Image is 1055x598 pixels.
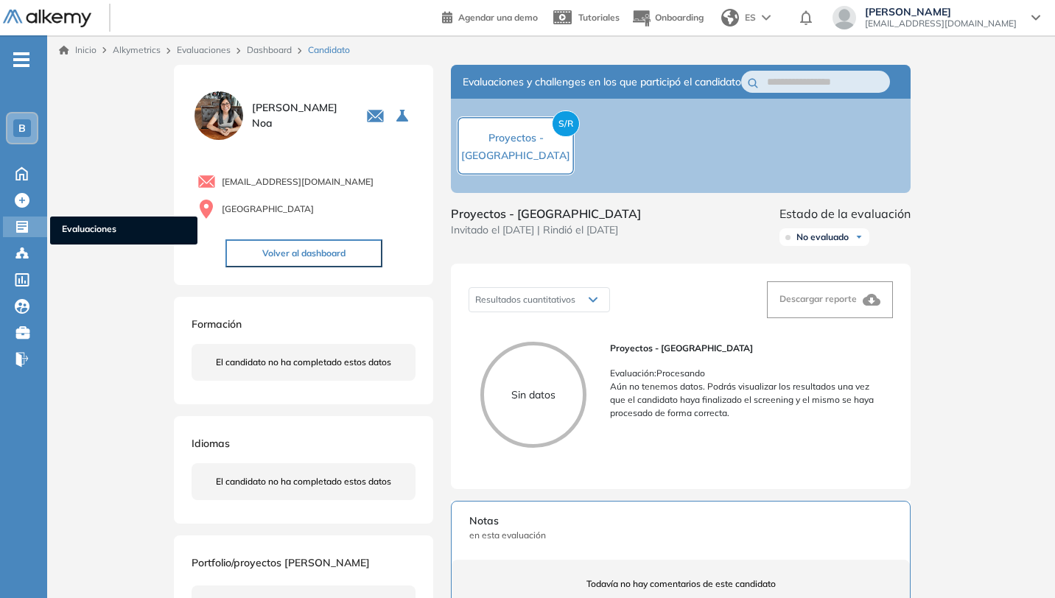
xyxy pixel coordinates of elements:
a: Agendar una demo [442,7,538,25]
span: Evaluaciones y challenges en los que participó el candidato [463,74,741,90]
span: Invitado el [DATE] | Rindió el [DATE] [451,222,641,238]
span: Descargar reporte [779,293,857,304]
span: [EMAIL_ADDRESS][DOMAIN_NAME] [865,18,1017,29]
span: [PERSON_NAME] Noa [252,100,348,131]
a: Evaluaciones [177,44,231,55]
span: No evaluado [796,231,849,243]
span: Proyectos - [GEOGRAPHIC_DATA] [610,342,881,355]
p: Aún no tenemos datos. Podrás visualizar los resultados una vez que el candidato haya finalizado e... [610,380,881,420]
span: [PERSON_NAME] [865,6,1017,18]
span: Onboarding [655,12,704,23]
span: Todavía no hay comentarios de este candidato [469,577,892,591]
a: Inicio [59,43,97,57]
span: El candidato no ha completado estos datos [216,475,391,488]
button: Volver al dashboard [225,239,382,267]
span: Resultados cuantitativos [475,294,575,305]
span: Idiomas [192,437,230,450]
span: Portfolio/proyectos [PERSON_NAME] [192,556,370,569]
span: Estado de la evaluación [779,205,911,222]
span: B [18,122,26,134]
span: Tutoriales [578,12,620,23]
img: Logo [3,10,91,28]
p: Sin datos [484,387,583,403]
span: S/R [552,110,580,137]
span: [GEOGRAPHIC_DATA] [222,203,314,216]
a: Dashboard [247,44,292,55]
img: Ícono de flecha [855,233,863,242]
button: Onboarding [631,2,704,34]
span: Evaluaciones [62,222,186,239]
span: Agendar una demo [458,12,538,23]
img: world [721,9,739,27]
span: en esta evaluación [469,529,892,542]
span: ES [745,11,756,24]
span: Formación [192,317,242,331]
span: Proyectos - [GEOGRAPHIC_DATA] [461,131,570,162]
img: PROFILE_MENU_LOGO_USER [192,88,246,143]
span: Notas [469,513,892,529]
span: El candidato no ha completado estos datos [216,356,391,369]
span: [EMAIL_ADDRESS][DOMAIN_NAME] [222,175,374,189]
span: Proyectos - [GEOGRAPHIC_DATA] [451,205,641,222]
span: Alkymetrics [113,44,161,55]
span: Candidato [308,43,350,57]
i: - [13,58,29,61]
button: Descargar reporte [767,281,893,318]
img: arrow [762,15,771,21]
p: Evaluación : Procesando [610,367,881,380]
